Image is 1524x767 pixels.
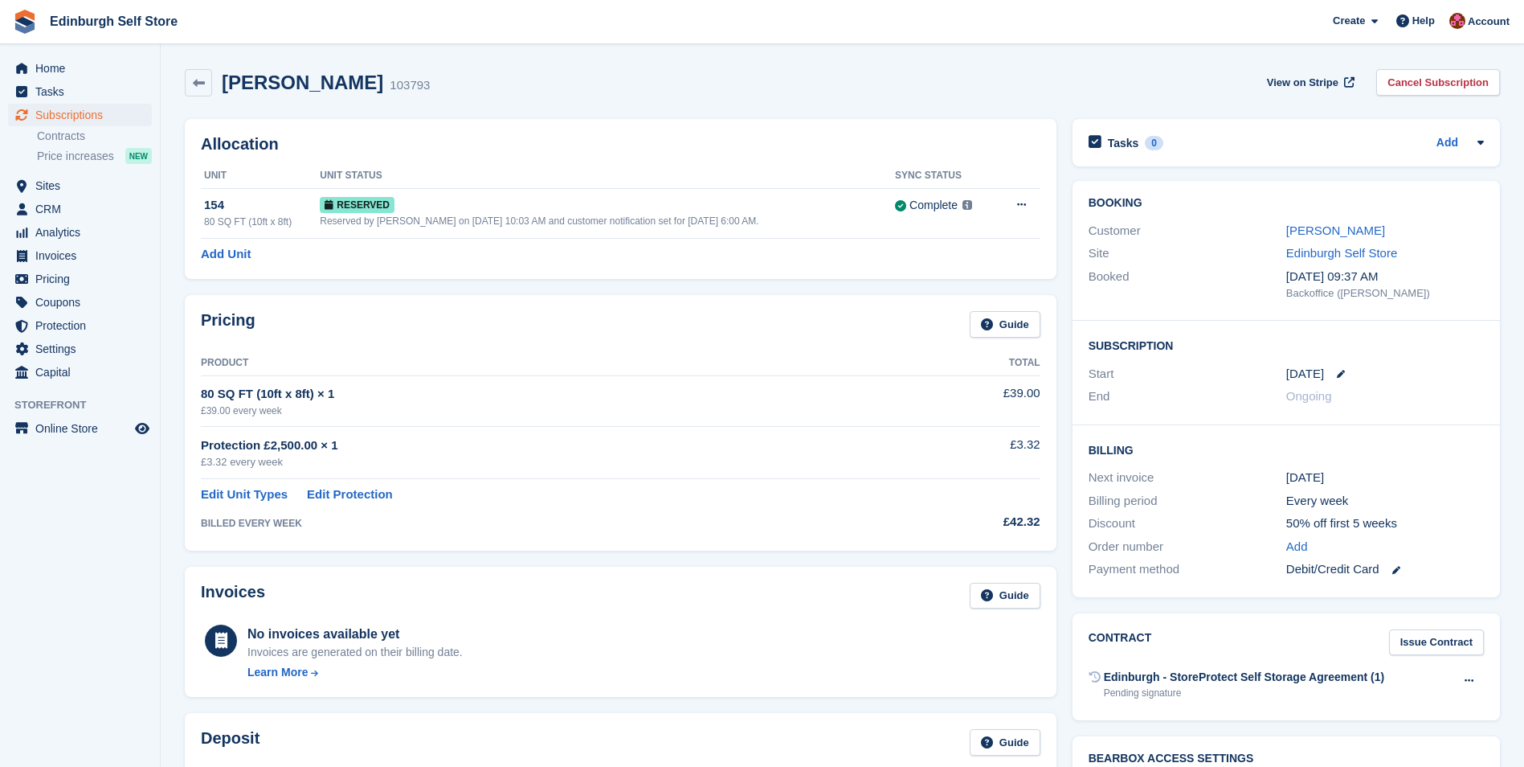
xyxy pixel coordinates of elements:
[1089,222,1286,240] div: Customer
[37,147,152,165] a: Price increases NEW
[1104,669,1385,686] div: Edinburgh - StoreProtect Self Storage Agreement (1)
[1089,630,1152,656] h2: Contract
[8,57,152,80] a: menu
[201,729,259,756] h2: Deposit
[1286,268,1484,286] div: [DATE] 09:37 AM
[14,397,160,413] span: Storefront
[895,163,996,189] th: Sync Status
[8,417,152,440] a: menu
[37,129,152,144] a: Contracts
[1286,538,1308,556] a: Add
[905,375,1040,426] td: £39.00
[201,135,1040,154] h2: Allocation
[8,198,152,220] a: menu
[1436,134,1458,153] a: Add
[1089,560,1286,579] div: Payment method
[37,149,114,164] span: Price increases
[1286,389,1332,403] span: Ongoing
[43,8,184,35] a: Edinburgh Self Store
[970,583,1040,609] a: Guide
[201,163,320,189] th: Unit
[970,311,1040,338] a: Guide
[35,314,132,337] span: Protection
[35,244,132,267] span: Invoices
[8,104,152,126] a: menu
[1286,560,1484,579] div: Debit/Credit Card
[201,351,905,376] th: Product
[905,351,1040,376] th: Total
[390,76,430,95] div: 103793
[8,244,152,267] a: menu
[201,404,905,418] div: £39.00 every week
[247,644,463,661] div: Invoices are generated on their billing date.
[1089,244,1286,263] div: Site
[35,198,132,220] span: CRM
[1089,197,1484,210] h2: Booking
[1286,469,1484,487] div: [DATE]
[1089,538,1286,556] div: Order number
[1089,337,1484,353] h2: Subscription
[35,174,132,197] span: Sites
[1145,136,1163,150] div: 0
[201,486,288,504] a: Edit Unit Types
[133,419,152,438] a: Preview store
[1286,285,1484,301] div: Backoffice ([PERSON_NAME])
[1286,492,1484,511] div: Every week
[8,361,152,383] a: menu
[8,268,152,290] a: menu
[1089,469,1286,487] div: Next invoice
[320,163,895,189] th: Unit Status
[962,200,972,210] img: icon-info-grey-7440780725fd019a000dd9b08b2336e03edf1995a4989e88bcd33f0948082b44.svg
[35,338,132,360] span: Settings
[204,215,320,229] div: 80 SQ FT (10ft x 8ft)
[320,197,394,213] span: Reserved
[8,221,152,244] a: menu
[204,196,320,215] div: 154
[8,338,152,360] a: menu
[1389,630,1484,656] a: Issue Contract
[970,729,1040,756] a: Guide
[201,385,905,404] div: 80 SQ FT (10ft x 8ft) × 1
[1376,69,1500,96] a: Cancel Subscription
[201,516,905,531] div: BILLED EVERY WEEK
[35,291,132,314] span: Coupons
[1089,492,1286,511] div: Billing period
[1089,268,1286,301] div: Booked
[1267,75,1338,91] span: View on Stripe
[320,214,895,228] div: Reserved by [PERSON_NAME] on [DATE] 10:03 AM and customer notification set for [DATE] 6:00 AM.
[35,221,132,244] span: Analytics
[35,417,132,440] span: Online Store
[201,454,905,470] div: £3.32 every week
[1333,13,1365,29] span: Create
[1089,515,1286,533] div: Discount
[247,664,463,681] a: Learn More
[1412,13,1435,29] span: Help
[1089,441,1484,457] h2: Billing
[1089,365,1286,383] div: Start
[35,104,132,126] span: Subscriptions
[1468,14,1510,30] span: Account
[13,10,37,34] img: stora-icon-8386f47178a22dfd0bd8f6a31ec36ba5ce8667c1dd55bd0f319d3a0aa187defe.svg
[1089,388,1286,406] div: End
[35,57,132,80] span: Home
[1286,246,1397,260] a: Edinburgh Self Store
[307,486,393,504] a: Edit Protection
[905,513,1040,531] div: £42.32
[8,174,152,197] a: menu
[8,314,152,337] a: menu
[201,583,265,609] h2: Invoices
[1449,13,1465,29] img: Lucy Michalec
[35,361,132,383] span: Capital
[35,80,132,103] span: Tasks
[1286,365,1324,383] time: 2025-09-10 00:00:00 UTC
[222,72,383,93] h2: [PERSON_NAME]
[905,427,1040,479] td: £3.32
[8,80,152,103] a: menu
[909,197,958,214] div: Complete
[201,245,251,264] a: Add Unit
[35,268,132,290] span: Pricing
[1089,753,1484,765] h2: BearBox Access Settings
[247,625,463,644] div: No invoices available yet
[1260,69,1358,96] a: View on Stripe
[1286,515,1484,533] div: 50% off first 5 weeks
